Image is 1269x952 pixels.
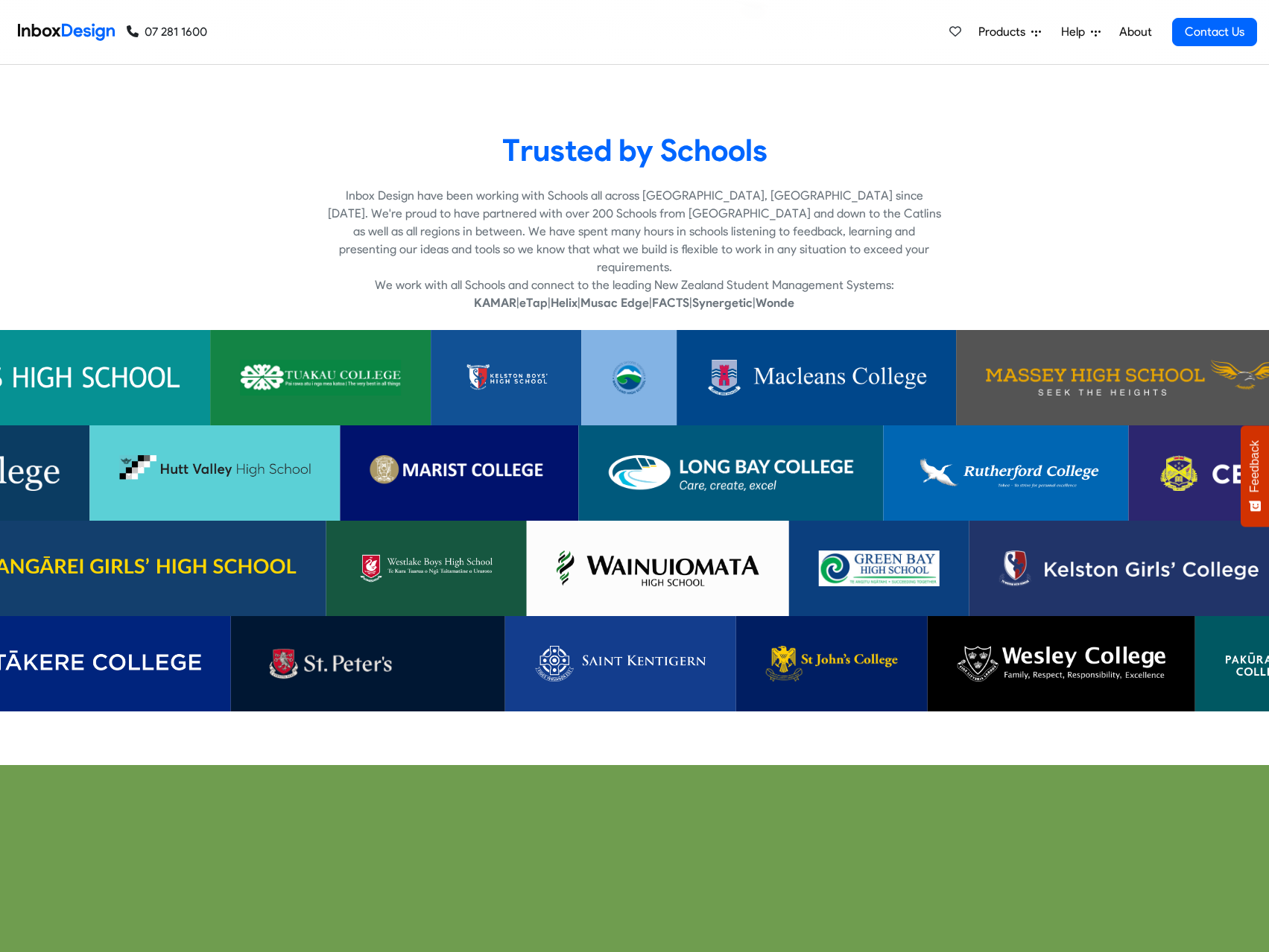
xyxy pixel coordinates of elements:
[461,360,552,396] img: Kelston Boys’ High School
[1172,18,1257,46] a: Contact Us
[756,296,794,310] strong: Wonde
[261,646,475,682] img: St Peter’s School (Cambridge)
[972,17,1047,47] a: Products
[519,296,548,310] strong: eTap
[535,646,706,682] img: Saint Kentigern College
[819,550,940,586] img: Green Bay High School
[551,296,577,310] strong: Helix
[913,455,1098,491] img: Rutherford College
[652,296,689,310] strong: FACTS
[355,550,496,586] img: Westlake Boys High School
[328,187,941,276] p: Inbox Design have been working with Schools all across [GEOGRAPHIC_DATA], [GEOGRAPHIC_DATA] since...
[1241,425,1269,527] button: Feedback - Show survey
[474,296,516,310] strong: KAMAR
[958,646,1165,682] img: Wesley College
[706,360,926,396] img: Macleans College
[370,455,549,491] img: Marist College
[580,296,649,310] strong: Musac Edge
[609,455,853,491] img: Long Bay College
[120,455,311,491] img: Hutt Valley High School
[1248,440,1262,492] span: Feedback
[611,360,647,396] img: Westland High School
[556,550,759,586] img: Wainuiomata High School
[978,23,1031,41] span: Products
[328,276,941,294] p: We work with all Schools and connect to the leading New Zealand Student Management Systems:
[1055,17,1107,47] a: Help
[241,360,402,396] img: Tuakau College
[999,550,1258,586] img: Kelston Girls’ College
[1115,17,1156,47] a: About
[766,646,898,682] img: St John’s College (Hillcrest)
[328,294,941,312] p: | | | | | |
[127,23,207,41] a: 07 281 1600
[1061,23,1091,41] span: Help
[692,296,753,310] strong: Synergetic
[169,131,1101,169] heading: Trusted by Schools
